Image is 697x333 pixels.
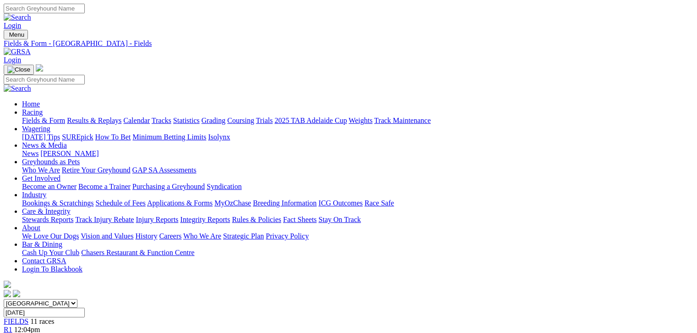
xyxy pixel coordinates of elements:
[132,166,197,174] a: GAP SA Assessments
[4,84,31,93] img: Search
[266,232,309,240] a: Privacy Policy
[136,216,178,223] a: Injury Reports
[4,75,85,84] input: Search
[318,199,362,207] a: ICG Outcomes
[135,232,157,240] a: History
[173,117,200,124] a: Statistics
[22,199,693,207] div: Industry
[4,308,85,317] input: Select date
[208,133,230,141] a: Isolynx
[22,224,40,232] a: About
[123,117,150,124] a: Calendar
[152,117,171,124] a: Tracks
[22,207,71,215] a: Care & Integrity
[207,183,241,190] a: Syndication
[4,22,21,29] a: Login
[22,117,693,125] div: Racing
[4,30,28,39] button: Toggle navigation
[22,133,60,141] a: [DATE] Tips
[283,216,317,223] a: Fact Sheets
[22,232,79,240] a: We Love Our Dogs
[4,48,31,56] img: GRSA
[4,4,85,13] input: Search
[22,257,66,265] a: Contact GRSA
[81,249,194,256] a: Chasers Restaurant & Function Centre
[4,56,21,64] a: Login
[22,191,46,199] a: Industry
[132,133,206,141] a: Minimum Betting Limits
[22,265,82,273] a: Login To Blackbook
[62,166,131,174] a: Retire Your Greyhound
[4,317,28,325] a: FIELDS
[147,199,213,207] a: Applications & Forms
[81,232,133,240] a: Vision and Values
[159,232,181,240] a: Careers
[22,166,60,174] a: Who We Are
[22,117,65,124] a: Fields & Form
[22,158,80,166] a: Greyhounds as Pets
[4,290,11,297] img: facebook.svg
[36,64,43,72] img: logo-grsa-white.png
[22,249,693,257] div: Bar & Dining
[22,183,77,190] a: Become an Owner
[22,150,693,158] div: News & Media
[22,166,693,174] div: Greyhounds as Pets
[4,281,11,288] img: logo-grsa-white.png
[318,216,361,223] a: Stay On Track
[30,317,54,325] span: 11 races
[40,150,99,157] a: [PERSON_NAME]
[22,216,693,224] div: Care & Integrity
[22,240,62,248] a: Bar & Dining
[227,117,254,124] a: Coursing
[22,183,693,191] div: Get Involved
[374,117,431,124] a: Track Maintenance
[4,39,693,48] a: Fields & Form - [GEOGRAPHIC_DATA] - Fields
[183,232,221,240] a: Who We Are
[253,199,317,207] a: Breeding Information
[214,199,251,207] a: MyOzChase
[223,232,264,240] a: Strategic Plan
[22,141,67,149] a: News & Media
[22,232,693,240] div: About
[232,216,281,223] a: Rules & Policies
[22,174,60,182] a: Get Involved
[132,183,205,190] a: Purchasing a Greyhound
[22,199,93,207] a: Bookings & Scratchings
[62,133,93,141] a: SUREpick
[274,117,347,124] a: 2025 TAB Adelaide Cup
[75,216,134,223] a: Track Injury Rebate
[349,117,373,124] a: Weights
[22,125,50,133] a: Wagering
[67,117,121,124] a: Results & Replays
[22,150,38,157] a: News
[202,117,225,124] a: Grading
[22,100,40,108] a: Home
[256,117,273,124] a: Trials
[22,216,73,223] a: Stewards Reports
[13,290,20,297] img: twitter.svg
[78,183,131,190] a: Become a Trainer
[180,216,230,223] a: Integrity Reports
[7,66,30,73] img: Close
[9,31,24,38] span: Menu
[95,133,131,141] a: How To Bet
[95,199,145,207] a: Schedule of Fees
[22,133,693,141] div: Wagering
[4,13,31,22] img: Search
[22,249,79,256] a: Cash Up Your Club
[4,65,34,75] button: Toggle navigation
[22,108,43,116] a: Racing
[364,199,394,207] a: Race Safe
